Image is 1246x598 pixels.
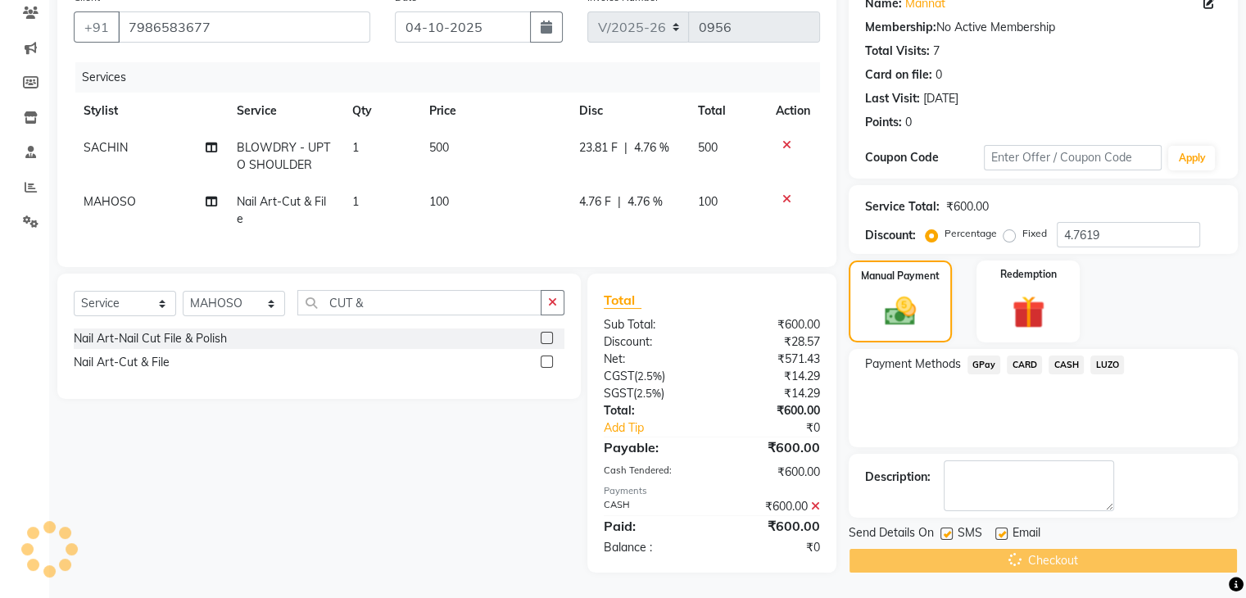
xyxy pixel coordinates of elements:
span: 100 [429,194,449,209]
div: Sub Total: [591,316,712,333]
span: 1 [352,140,359,155]
div: [DATE] [923,90,958,107]
span: Payment Methods [865,356,961,373]
div: ₹600.00 [712,316,832,333]
div: CASH [591,498,712,515]
div: ( ) [591,385,712,402]
button: +91 [74,11,120,43]
div: Service Total: [865,198,940,215]
a: Add Tip [591,419,732,437]
div: ₹600.00 [712,402,832,419]
img: _gift.svg [1002,292,1055,333]
div: 0 [936,66,942,84]
div: ₹14.29 [712,385,832,402]
div: Last Visit: [865,90,920,107]
div: Payments [604,484,820,498]
span: | [624,139,628,156]
span: BLOWDRY - UPTO SHOULDER [237,140,330,172]
label: Percentage [945,226,997,241]
th: Total [688,93,766,129]
th: Stylist [74,93,227,129]
span: | [618,193,621,211]
div: Nail Art-Cut & File [74,354,170,371]
div: 7 [933,43,940,60]
input: Search by Name/Mobile/Email/Code [118,11,370,43]
span: 23.81 F [579,139,618,156]
span: Nail Art-Cut & File [237,194,326,226]
label: Redemption [1000,267,1057,282]
div: Nail Art-Nail Cut File & Polish [74,330,227,347]
input: Search or Scan [297,290,541,315]
label: Fixed [1022,226,1047,241]
div: Total Visits: [865,43,930,60]
div: Membership: [865,19,936,36]
div: Discount: [865,227,916,244]
span: SGST [604,386,633,401]
span: 1 [352,194,359,209]
div: Cash Tendered: [591,464,712,481]
span: CARD [1007,356,1042,374]
div: ₹0 [712,539,832,556]
th: Disc [569,93,688,129]
span: SACHIN [84,140,128,155]
div: ₹571.43 [712,351,832,368]
th: Service [227,93,342,129]
span: Email [1013,524,1040,545]
div: ₹0 [732,419,831,437]
div: Description: [865,469,931,486]
span: 500 [698,140,718,155]
span: 4.76 F [579,193,611,211]
div: ₹600.00 [712,498,832,515]
div: ₹600.00 [712,464,832,481]
div: Card on file: [865,66,932,84]
th: Price [419,93,569,129]
span: 2.5% [637,387,661,400]
div: No Active Membership [865,19,1221,36]
div: ( ) [591,368,712,385]
div: Points: [865,114,902,131]
div: Balance : [591,539,712,556]
div: Services [75,62,832,93]
div: Total: [591,402,712,419]
span: GPay [967,356,1001,374]
div: Coupon Code [865,149,984,166]
input: Enter Offer / Coupon Code [984,145,1162,170]
span: 500 [429,140,449,155]
span: Total [604,292,641,309]
div: ₹600.00 [712,437,832,457]
label: Manual Payment [861,269,940,283]
span: CASH [1049,356,1084,374]
div: Payable: [591,437,712,457]
div: ₹600.00 [946,198,989,215]
div: Net: [591,351,712,368]
th: Action [766,93,820,129]
span: Send Details On [849,524,934,545]
span: LUZO [1090,356,1124,374]
span: 2.5% [637,369,662,383]
span: MAHOSO [84,194,136,209]
span: 4.76 % [634,139,669,156]
span: SMS [958,524,982,545]
button: Apply [1168,146,1215,170]
img: _cash.svg [875,293,926,329]
div: ₹600.00 [712,516,832,536]
div: ₹14.29 [712,368,832,385]
div: Discount: [591,333,712,351]
span: CGST [604,369,634,383]
span: 100 [698,194,718,209]
div: ₹28.57 [712,333,832,351]
div: Paid: [591,516,712,536]
span: 4.76 % [628,193,663,211]
div: 0 [905,114,912,131]
th: Qty [342,93,419,129]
